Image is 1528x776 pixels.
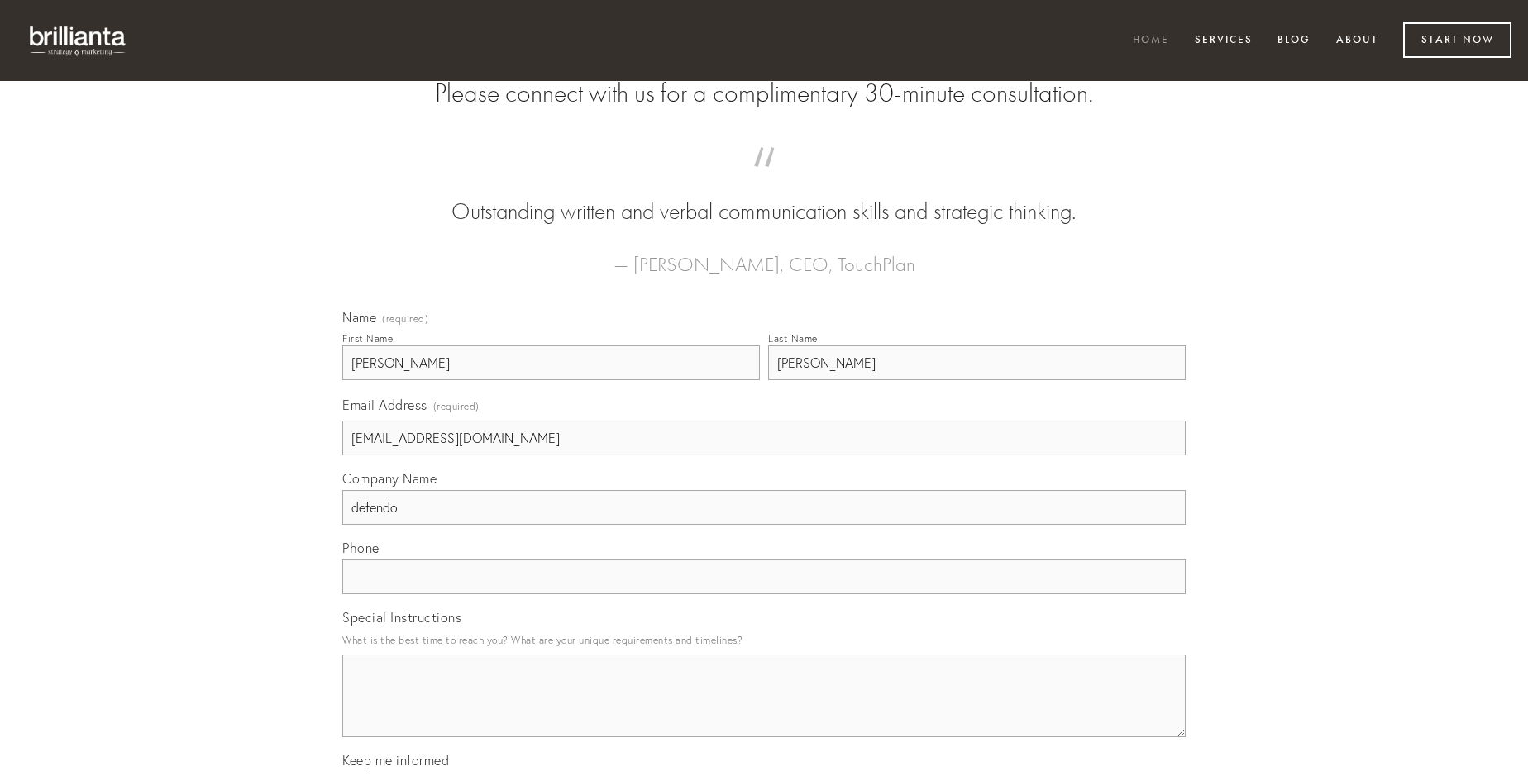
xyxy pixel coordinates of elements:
[433,395,480,417] span: (required)
[369,164,1159,228] blockquote: Outstanding written and verbal communication skills and strategic thinking.
[1403,22,1511,58] a: Start Now
[1184,27,1263,55] a: Services
[768,332,818,345] div: Last Name
[1122,27,1180,55] a: Home
[342,332,393,345] div: First Name
[342,540,380,556] span: Phone
[342,78,1186,109] h2: Please connect with us for a complimentary 30-minute consultation.
[342,309,376,326] span: Name
[342,470,437,487] span: Company Name
[342,629,1186,651] p: What is the best time to reach you? What are your unique requirements and timelines?
[1325,27,1389,55] a: About
[369,228,1159,281] figcaption: — [PERSON_NAME], CEO, TouchPlan
[342,397,427,413] span: Email Address
[17,17,141,64] img: brillianta - research, strategy, marketing
[1267,27,1321,55] a: Blog
[342,609,461,626] span: Special Instructions
[369,164,1159,196] span: “
[342,752,449,769] span: Keep me informed
[382,314,428,324] span: (required)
